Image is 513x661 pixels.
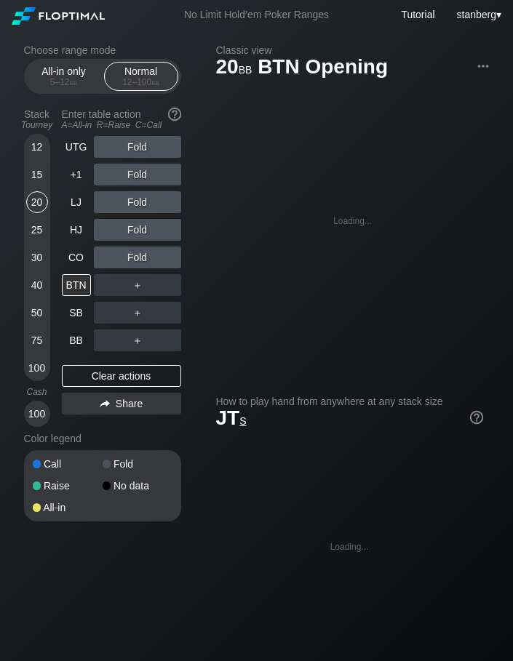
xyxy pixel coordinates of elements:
[94,191,181,213] div: Fold
[255,56,390,80] span: BTN Opening
[26,219,48,241] div: 25
[62,191,91,213] div: LJ
[70,77,78,87] span: bb
[94,302,181,324] div: ＋
[26,164,48,185] div: 15
[216,406,247,429] span: JT
[33,481,103,491] div: Raise
[62,219,91,241] div: HJ
[26,274,48,296] div: 40
[453,7,504,23] div: ▾
[18,103,56,136] div: Stack
[100,400,110,408] img: share.864f2f62.svg
[33,459,103,469] div: Call
[24,44,181,56] h2: Choose range mode
[18,387,56,397] div: Cash
[401,9,434,20] a: Tutorial
[103,481,172,491] div: No data
[94,136,181,158] div: Fold
[24,427,181,450] div: Color legend
[94,164,181,185] div: Fold
[26,247,48,268] div: 30
[26,357,48,379] div: 100
[26,329,48,351] div: 75
[94,329,181,351] div: ＋
[62,164,91,185] div: +1
[94,219,181,241] div: Fold
[12,7,105,25] img: Floptimal logo
[216,44,490,56] h2: Classic view
[26,403,48,425] div: 100
[62,302,91,324] div: SB
[62,365,181,387] div: Clear actions
[26,302,48,324] div: 50
[62,247,91,268] div: CO
[62,274,91,296] div: BTN
[333,216,372,226] div: Loading...
[457,9,496,20] span: stanberg
[239,412,246,428] span: s
[26,191,48,213] div: 20
[62,120,181,130] div: A=All-in R=Raise C=Call
[62,329,91,351] div: BB
[26,136,48,158] div: 12
[18,120,56,130] div: Tourney
[94,274,181,296] div: ＋
[108,63,175,90] div: Normal
[33,77,95,87] div: 5 – 12
[31,63,98,90] div: All-in only
[330,542,369,552] div: Loading...
[62,136,91,158] div: UTG
[469,409,485,425] img: help.32db89a4.svg
[239,60,252,76] span: bb
[33,502,103,513] div: All-in
[62,393,181,414] div: Share
[214,56,255,80] span: 20
[475,58,491,74] img: ellipsis.fd386fe8.svg
[216,396,483,407] h2: How to play hand from anywhere at any stack size
[151,77,159,87] span: bb
[94,247,181,268] div: Fold
[103,459,172,469] div: Fold
[62,103,181,136] div: Enter table action
[167,106,183,122] img: help.32db89a4.svg
[111,77,172,87] div: 12 – 100
[162,9,351,24] div: No Limit Hold’em Poker Ranges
